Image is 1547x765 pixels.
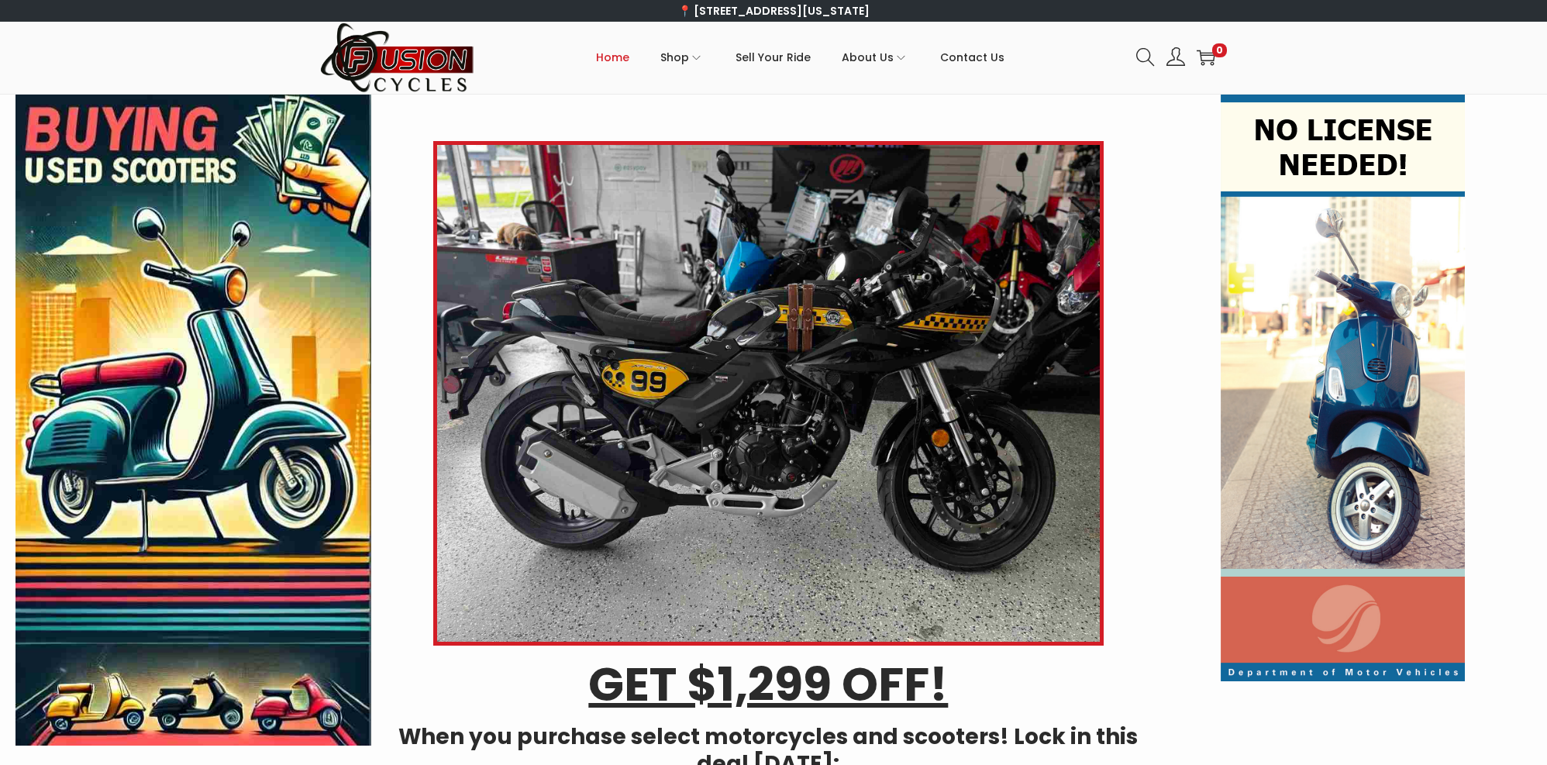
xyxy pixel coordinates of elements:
nav: Primary navigation [475,22,1125,92]
a: 0 [1197,48,1215,67]
a: Shop [660,22,705,92]
img: Woostify retina logo [320,22,475,94]
a: About Us [842,22,909,92]
span: Shop [660,38,689,77]
u: GET $1,299 OFF! [588,652,948,717]
span: Sell Your Ride [736,38,811,77]
span: About Us [842,38,894,77]
a: Home [596,22,629,92]
a: 📍 [STREET_ADDRESS][US_STATE] [678,3,870,19]
a: Sell Your Ride [736,22,811,92]
span: Contact Us [940,38,1004,77]
a: Contact Us [940,22,1004,92]
span: Home [596,38,629,77]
